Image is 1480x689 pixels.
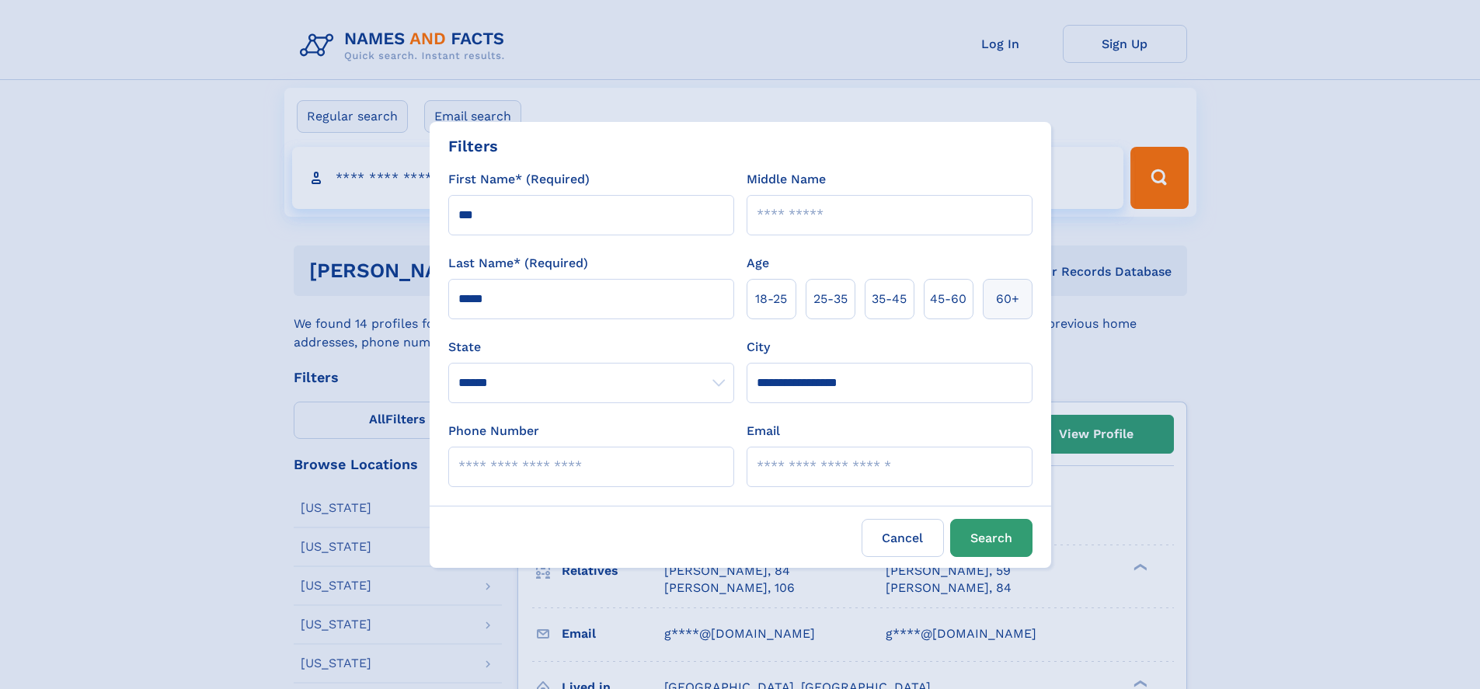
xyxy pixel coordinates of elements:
label: Phone Number [448,422,539,440]
label: First Name* (Required) [448,170,590,189]
label: Email [747,422,780,440]
button: Search [950,519,1033,557]
div: Filters [448,134,498,158]
label: Cancel [862,519,944,557]
label: Middle Name [747,170,826,189]
span: 60+ [996,290,1019,308]
label: Age [747,254,769,273]
span: 25‑35 [813,290,848,308]
label: State [448,338,734,357]
span: 18‑25 [755,290,787,308]
span: 35‑45 [872,290,907,308]
span: 45‑60 [930,290,966,308]
label: City [747,338,770,357]
label: Last Name* (Required) [448,254,588,273]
